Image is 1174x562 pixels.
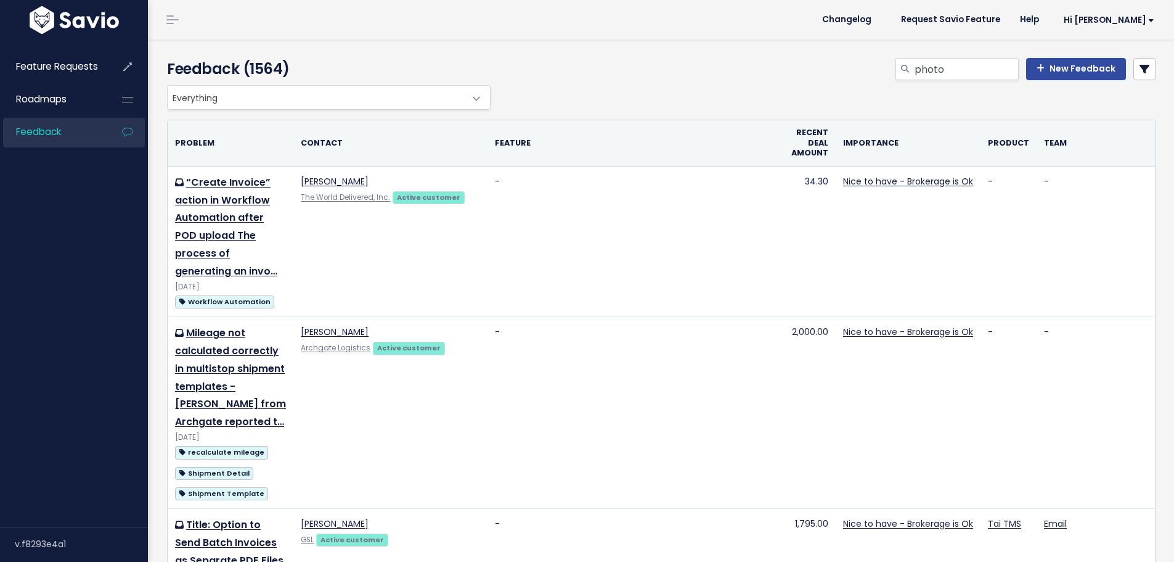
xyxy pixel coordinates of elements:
[175,486,268,501] a: Shipment Template
[301,518,369,530] a: [PERSON_NAME]
[988,518,1021,530] a: Tai TMS
[377,343,441,353] strong: Active customer
[301,343,370,353] a: Archgate Logistics
[301,175,369,188] a: [PERSON_NAME]
[891,10,1010,29] a: Request Savio Feature
[175,467,253,480] span: Shipment Detail
[783,317,836,509] td: 2,000.00
[1044,518,1067,530] a: Email
[3,52,102,81] a: Feature Requests
[843,518,973,530] a: Nice to have - Brokerage is Ok
[16,93,67,105] span: Roadmaps
[301,535,314,545] a: GSL
[168,120,293,166] th: Problem
[822,15,871,24] span: Changelog
[301,192,390,202] a: The World Delivered, Inc.
[980,166,1037,316] td: -
[301,326,369,338] a: [PERSON_NAME]
[175,326,286,429] a: Mileage not calculated correctly in multistop shipment templates - [PERSON_NAME] from Archgate re...
[175,487,268,500] span: Shipment Template
[167,58,484,80] h4: Feedback (1564)
[26,6,122,34] img: logo-white.9d6f32f41409.svg
[1037,166,1155,316] td: -
[980,317,1037,509] td: -
[293,120,487,166] th: Contact
[175,431,286,444] div: [DATE]
[175,465,253,481] a: Shipment Detail
[175,446,268,459] span: recalculate mileage
[1037,317,1155,509] td: -
[980,120,1037,166] th: Product
[15,528,148,560] div: v.f8293e4a1
[3,118,102,146] a: Feedback
[373,341,444,353] a: Active customer
[783,120,836,166] th: Recent deal amount
[175,294,274,309] a: Workflow Automation
[16,60,98,73] span: Feature Requests
[1026,58,1126,80] a: New Feedback
[783,166,836,316] td: 34.30
[836,120,980,166] th: Importance
[175,175,277,278] a: “Create Invoice” action in Workflow Automation after POD upload The process of generating an invo…
[843,326,973,338] a: Nice to have - Brokerage is Ok
[393,191,464,203] a: Active customer
[3,85,102,114] a: Roadmaps
[1037,120,1155,166] th: Team
[397,192,460,202] strong: Active customer
[175,295,274,308] span: Workflow Automation
[316,533,388,545] a: Active customer
[487,317,783,509] td: -
[175,444,268,460] a: recalculate mileage
[1049,10,1164,30] a: Hi [PERSON_NAME]
[487,120,783,166] th: Feature
[1010,10,1049,29] a: Help
[1064,15,1154,25] span: Hi [PERSON_NAME]
[913,58,1019,80] input: Search feedback...
[168,86,465,109] span: Everything
[175,281,286,294] div: [DATE]
[487,166,783,316] td: -
[320,535,384,545] strong: Active customer
[16,125,61,138] span: Feedback
[843,175,973,188] a: Nice to have - Brokerage is Ok
[167,85,491,110] span: Everything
